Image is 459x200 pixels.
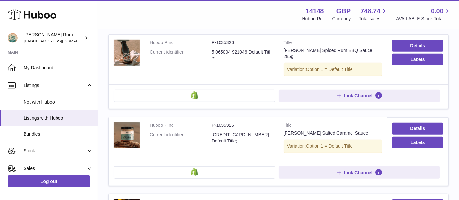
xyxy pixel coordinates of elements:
[212,132,274,144] dd: [CREDIT_CARD_NUMBER] Default Title;
[279,90,440,102] button: Link Channel
[212,49,274,61] dd: 5 065004 921046 Default Title;
[431,7,444,16] span: 0.00
[150,40,212,46] dt: Huboo P no
[302,16,324,22] div: Huboo Ref
[150,49,212,61] dt: Current identifier
[24,148,86,154] span: Stock
[284,47,382,60] div: [PERSON_NAME] Spiced Rum BBQ Sauce 285g
[306,143,354,149] span: Option 1 = Default Title;
[306,67,354,72] span: Option 1 = Default Title;
[8,175,90,187] a: Log out
[392,137,443,148] button: Labels
[114,122,140,148] img: Barti Salted Caramel Sauce
[191,168,198,176] img: shopify-small.png
[24,165,86,172] span: Sales
[212,40,274,46] dd: P-1035326
[150,122,212,128] dt: Huboo P no
[344,93,373,99] span: Link Channel
[114,40,140,66] img: Barti Spiced Rum BBQ Sauce 285g
[359,16,388,22] span: Total sales
[359,7,388,22] a: 748.74 Total sales
[332,16,351,22] div: Currency
[306,7,324,16] strong: 14148
[284,63,382,76] div: Variation:
[24,38,96,43] span: [EMAIL_ADDRESS][DOMAIN_NAME]
[24,99,93,105] span: Not with Huboo
[360,7,380,16] span: 748.74
[392,123,443,134] a: Details
[396,7,451,22] a: 0.00 AVAILABLE Stock Total
[24,131,93,137] span: Bundles
[191,91,198,99] img: shopify-small.png
[396,16,451,22] span: AVAILABLE Stock Total
[284,40,382,47] strong: Title
[24,82,86,89] span: Listings
[284,122,382,130] strong: Title
[24,115,93,121] span: Listings with Huboo
[8,33,18,43] img: internalAdmin-14148@internal.huboo.com
[279,166,440,179] button: Link Channel
[24,65,93,71] span: My Dashboard
[392,40,443,52] a: Details
[392,54,443,65] button: Labels
[212,122,274,128] dd: P-1035325
[336,7,351,16] strong: GBP
[284,140,382,153] div: Variation:
[150,132,212,144] dt: Current identifier
[344,170,373,175] span: Link Channel
[284,130,382,136] div: [PERSON_NAME] Salted Caramel Sauce
[24,32,83,44] div: [PERSON_NAME] Rum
